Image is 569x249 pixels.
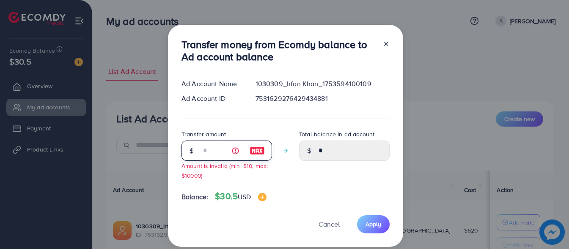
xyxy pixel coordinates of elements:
[181,162,268,179] small: Amount is invalid (min: $10, max: $10000)
[238,192,251,201] span: USD
[215,191,266,202] h4: $30.5
[319,219,340,229] span: Cancel
[249,94,396,103] div: 7531629276429434881
[181,192,208,202] span: Balance:
[357,215,390,233] button: Apply
[299,130,374,138] label: Total balance in ad account
[181,38,376,63] h3: Transfer money from Ecomdy balance to Ad account balance
[250,146,265,156] img: image
[175,79,249,89] div: Ad Account Name
[366,220,381,228] span: Apply
[249,79,396,89] div: 1030309_Irfan Khan_1753594100109
[181,130,226,138] label: Transfer amount
[258,193,267,201] img: image
[308,215,350,233] button: Cancel
[175,94,249,103] div: Ad Account ID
